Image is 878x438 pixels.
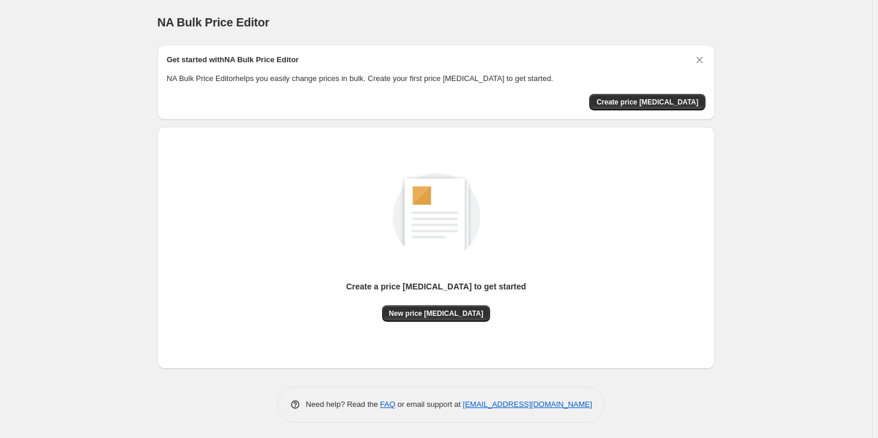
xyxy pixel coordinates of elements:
button: Create price change job [589,94,705,110]
span: Need help? Read the [306,400,380,409]
button: New price [MEDICAL_DATA] [382,305,491,322]
span: New price [MEDICAL_DATA] [389,309,484,318]
p: NA Bulk Price Editor helps you easily change prices in bulk. Create your first price [MEDICAL_DAT... [167,73,705,85]
p: Create a price [MEDICAL_DATA] to get started [346,281,526,292]
h2: Get started with NA Bulk Price Editor [167,54,299,66]
span: NA Bulk Price Editor [157,16,269,29]
a: FAQ [380,400,396,409]
a: [EMAIL_ADDRESS][DOMAIN_NAME] [463,400,592,409]
span: Create price [MEDICAL_DATA] [596,97,698,107]
button: Dismiss card [694,54,705,66]
span: or email support at [396,400,463,409]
